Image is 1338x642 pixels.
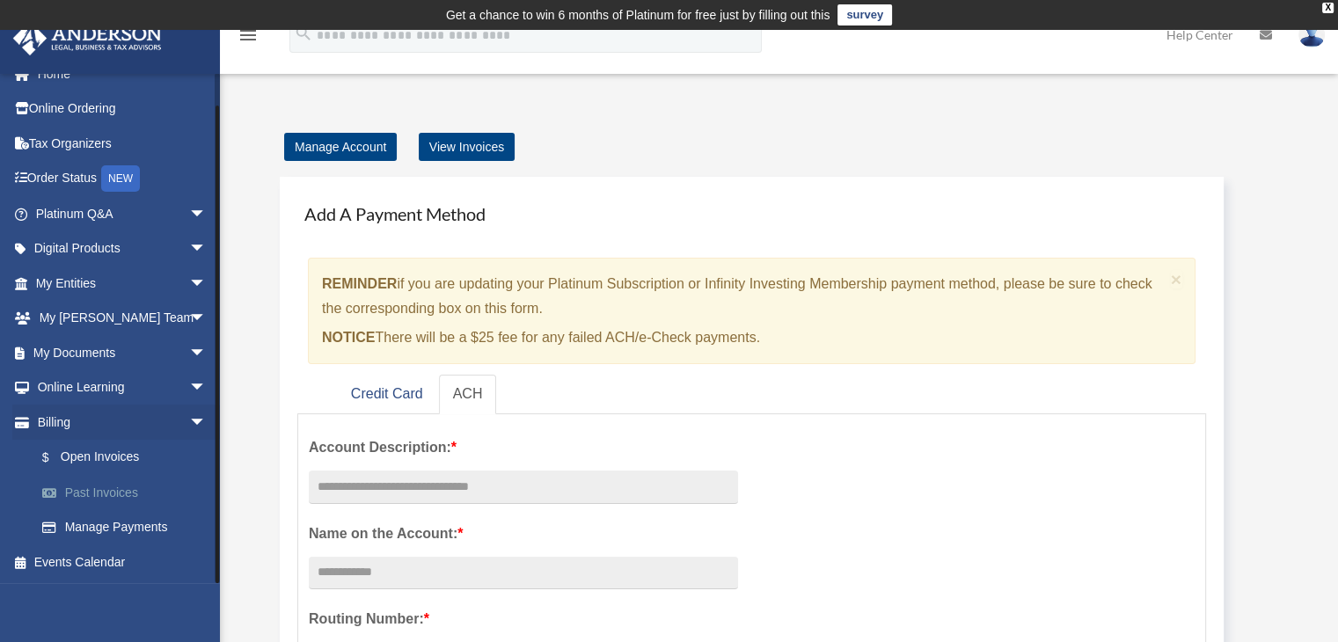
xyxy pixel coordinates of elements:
a: Online Learningarrow_drop_down [12,370,233,405]
p: There will be a $25 fee for any failed ACH/e-Check payments. [322,325,1164,350]
a: Order StatusNEW [12,161,233,197]
span: arrow_drop_down [189,231,224,267]
a: Online Ordering [12,91,233,127]
a: Digital Productsarrow_drop_down [12,231,233,266]
a: My [PERSON_NAME] Teamarrow_drop_down [12,301,233,336]
span: arrow_drop_down [189,196,224,232]
a: Credit Card [337,375,437,414]
a: Manage Payments [25,510,224,545]
a: View Invoices [419,133,515,161]
span: × [1171,269,1182,289]
img: Anderson Advisors Platinum Portal [8,21,167,55]
img: User Pic [1298,22,1325,47]
label: Routing Number: [309,607,738,631]
a: Past Invoices [25,475,233,510]
strong: NOTICE [322,330,375,345]
h4: Add A Payment Method [297,194,1206,233]
a: ACH [439,375,497,414]
span: arrow_drop_down [189,335,224,371]
label: Name on the Account: [309,522,738,546]
i: search [294,24,313,43]
span: $ [52,447,61,469]
a: Platinum Q&Aarrow_drop_down [12,196,233,231]
label: Account Description: [309,435,738,460]
a: menu [238,31,259,46]
a: $Open Invoices [25,440,233,476]
a: Events Calendar [12,544,233,580]
a: My Documentsarrow_drop_down [12,335,233,370]
div: close [1322,3,1334,13]
div: if you are updating your Platinum Subscription or Infinity Investing Membership payment method, p... [308,258,1195,364]
a: survey [837,4,892,26]
a: Manage Account [284,133,397,161]
a: My Entitiesarrow_drop_down [12,266,233,301]
div: NEW [101,165,140,192]
span: arrow_drop_down [189,266,224,302]
button: Close [1171,270,1182,288]
div: Get a chance to win 6 months of Platinum for free just by filling out this [446,4,830,26]
span: arrow_drop_down [189,301,224,337]
strong: REMINDER [322,276,397,291]
a: Tax Organizers [12,126,233,161]
a: Billingarrow_drop_down [12,405,233,440]
span: arrow_drop_down [189,370,224,406]
span: arrow_drop_down [189,405,224,441]
i: menu [238,25,259,46]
